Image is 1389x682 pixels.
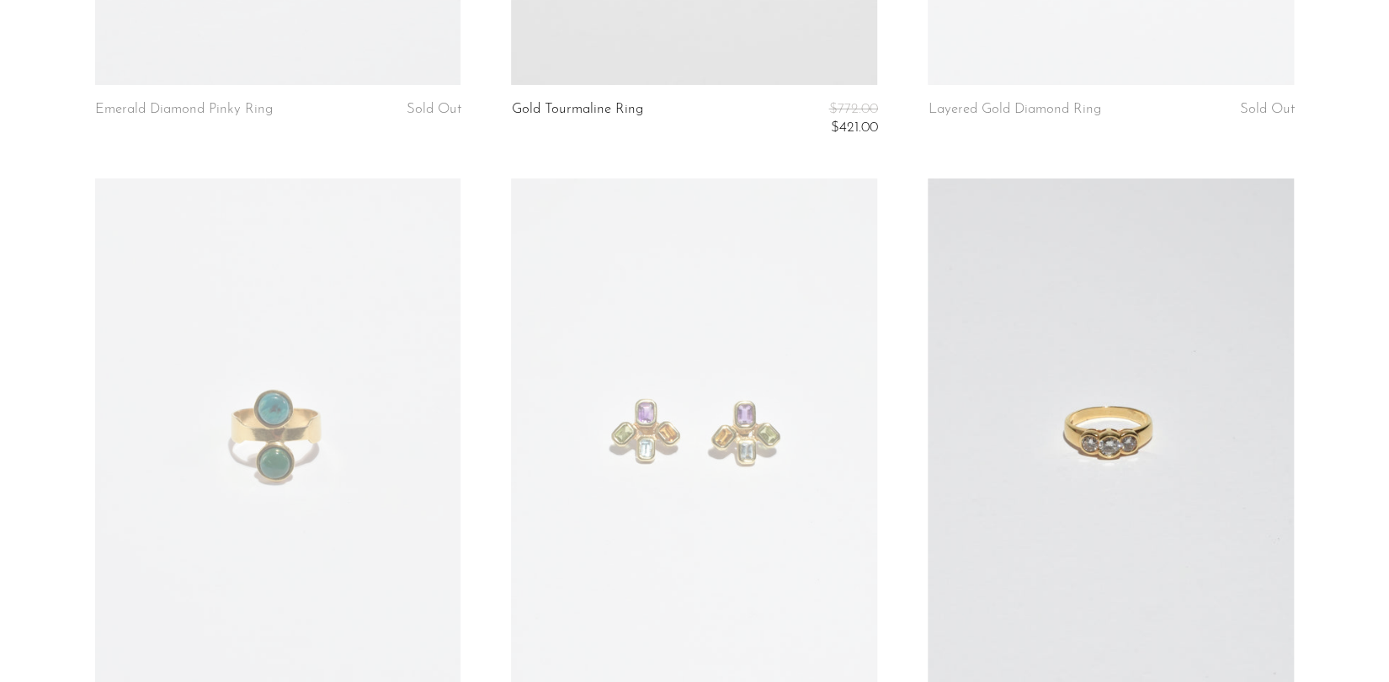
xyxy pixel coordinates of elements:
span: $772.00 [828,102,877,116]
a: Gold Tourmaline Ring [511,102,642,136]
span: $421.00 [830,120,877,135]
a: Layered Gold Diamond Ring [928,102,1100,117]
span: Sold Out [406,102,460,116]
span: Sold Out [1239,102,1294,116]
a: Emerald Diamond Pinky Ring [95,102,273,117]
